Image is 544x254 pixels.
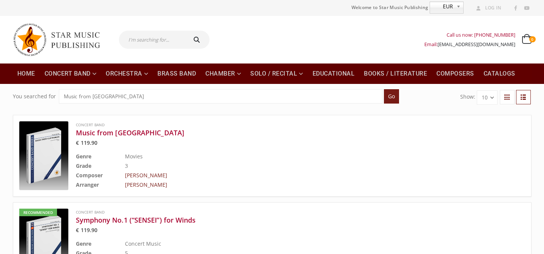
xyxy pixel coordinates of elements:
[13,20,107,60] img: Star Music Publishing
[432,63,479,84] a: Composers
[40,63,101,84] a: Concert Band
[511,3,521,13] a: Facebook
[186,31,210,49] button: Search
[76,139,79,146] span: €
[119,31,186,49] input: I'm searching for...
[76,122,105,127] a: Concert Band
[76,139,98,146] bdi: 119.90
[125,161,487,170] td: 3
[438,41,515,48] a: [EMAIL_ADDRESS][DOMAIN_NAME]
[522,3,532,13] a: Youtube
[76,128,487,137] a: Music from [GEOGRAPHIC_DATA]
[460,90,498,104] form: Show:
[430,2,453,11] span: EUR
[76,226,79,234] span: €
[201,63,245,84] a: Chamber
[153,63,200,84] a: Brass Band
[76,181,99,188] b: Arranger
[384,89,399,104] input: Go
[308,63,359,84] a: Educational
[246,63,308,84] a: Solo / Recital
[125,172,167,179] a: [PERSON_NAME]
[76,226,98,234] bdi: 119.90
[76,215,487,225] a: Symphony No.1 (“SENSEI”) for Winds
[351,2,428,13] span: Welcome to Star Music Publishing
[529,36,535,42] span: 0
[125,181,167,188] a: [PERSON_NAME]
[424,40,515,49] div: Email:
[479,63,520,84] a: Catalogs
[13,63,40,84] a: Home
[76,162,91,169] b: Grade
[101,63,153,84] a: Orchestra
[13,89,56,104] div: You searched for
[19,209,57,216] div: Recommended
[424,30,515,40] div: Call us now: [PHONE_NUMBER]
[76,240,91,247] b: Genre
[473,3,501,13] a: Log In
[76,153,91,160] b: Genre
[76,172,103,179] b: Composer
[76,209,105,215] a: Concert Band
[125,239,487,248] td: Concert Music
[125,152,487,161] td: Movies
[359,63,432,84] a: Books / Literature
